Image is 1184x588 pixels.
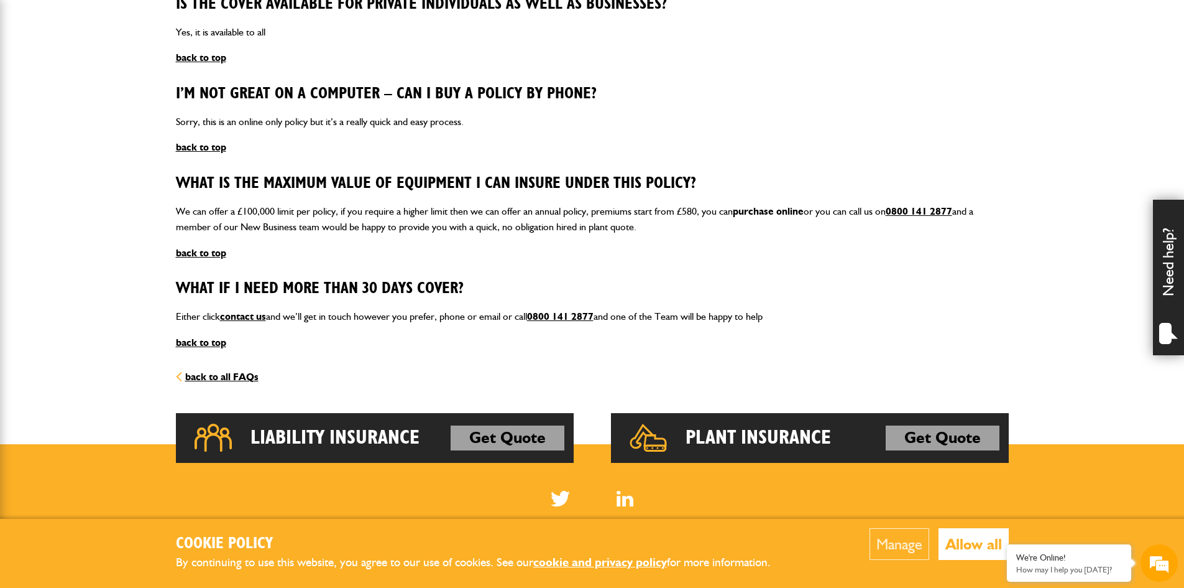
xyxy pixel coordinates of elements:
[21,69,52,86] img: d_20077148190_company_1631870298795_20077148190
[176,337,226,348] a: back to top
[176,279,1009,299] h3: What if I need more than 30 Days cover?
[176,114,1009,130] p: Sorry, this is an online only policy but it’s a really quick and easy process.
[65,70,209,86] div: Chat with us now
[686,426,831,450] h2: Plant Insurance
[16,115,227,142] input: Enter your last name
[176,309,1009,325] p: Either click and we’ll get in touch however you prefer, phone or email or call and one of the Tea...
[176,553,791,572] p: By continuing to use this website, you agree to our use of cookies. See our for more information.
[733,205,804,217] a: purchase online
[176,371,259,383] a: back to all FAQs
[938,528,1009,560] button: Allow all
[16,225,227,373] textarea: Type your message and hit 'Enter'
[176,203,1009,235] p: We can offer a £100,000 limit per policy, if you require a higher limit then we can offer an annu...
[1016,553,1122,563] div: We're Online!
[16,189,227,216] input: Enter your phone number
[551,491,570,506] img: Twitter
[16,152,227,179] input: Enter your email address
[451,426,564,450] a: Get Quote
[533,555,667,569] a: cookie and privacy policy
[176,174,1009,194] h3: What is the Maximum Value of equipment I can insure under this policy?
[220,310,266,322] a: contact us
[617,491,633,506] img: Linked In
[176,247,226,259] a: back to top
[1153,200,1184,355] div: Need help?
[176,141,226,153] a: back to top
[176,24,1009,40] p: Yes, it is available to all
[176,534,791,554] h2: Cookie Policy
[250,426,420,450] h2: Liability Insurance
[176,52,226,63] a: back to top
[169,383,226,400] em: Start Chat
[1016,565,1122,574] p: How may I help you today?
[870,528,929,560] button: Manage
[886,426,999,450] a: Get Quote
[176,85,1009,104] h3: I’m not great on a Computer – can I buy a policy by phone?
[204,6,234,36] div: Minimize live chat window
[527,310,594,322] a: 0800 141 2877
[617,491,633,506] a: LinkedIn
[886,205,952,217] a: 0800 141 2877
